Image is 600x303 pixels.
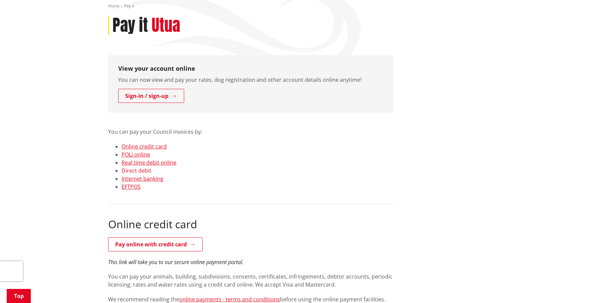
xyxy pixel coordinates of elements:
[108,3,120,9] a: Home
[122,159,176,166] a: Real time debit online
[122,167,151,174] a: Direct debit
[124,3,134,9] span: Pay it
[122,143,167,150] a: Online credit card
[108,218,393,231] h2: Online credit card
[118,76,383,84] p: You can now view and pay your rates, dog registration and other account details online anytime!
[108,3,492,9] nav: breadcrumb
[122,175,163,182] a: Internet banking
[118,89,184,103] a: Sign-in / sign-up
[112,16,148,35] h1: Pay it
[118,65,383,72] h3: View your account online
[569,275,593,299] iframe: Messenger Launcher
[179,296,280,303] a: online payments - terms and conditions
[152,16,180,35] h2: Utua
[122,183,141,190] a: EFTPOS
[108,237,203,251] a: Pay online with credit card
[7,289,31,303] a: Top
[122,151,150,158] a: POLi online
[108,120,393,136] p: You can pay your Council invoices by:
[108,258,243,266] em: This link will take you to our secure online payment portal.
[108,272,393,289] p: You can pay your animals, building, subdivisions, consents, certificates, infringements, debtor a...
